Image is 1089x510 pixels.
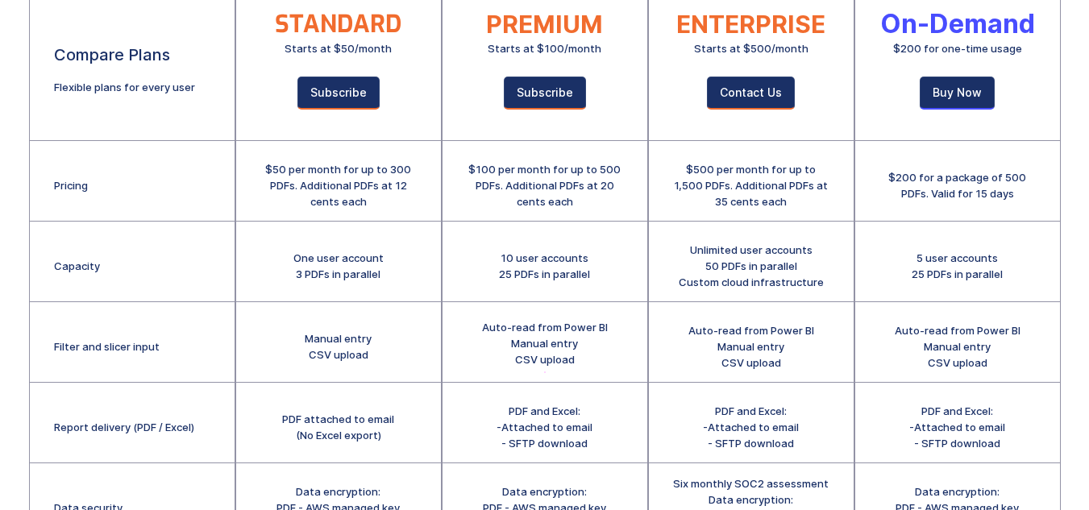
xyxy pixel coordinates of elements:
div: Auto-read from Power BI Manual entry CSV upload [895,322,1020,371]
div: Starts at $100/month [488,40,601,56]
a: Buy Now [920,77,995,110]
div: 10 user accounts 25 PDFs in parallel [499,250,590,282]
div: Manual entry CSV upload [305,330,372,363]
div: Flexible plans for every user [54,79,195,95]
a: Subscribe [504,77,586,110]
div: $200 for a package of 500 PDFs. Valid for 15 days [879,169,1036,201]
div: Starts at $50/month [285,40,392,56]
div: Pricing [54,177,88,193]
div: Report delivery (PDF / Excel) [54,419,194,435]
div: Auto-read from Power BI Manual entry CSV upload [688,322,814,371]
div: Unlimited user accounts 50 PDFs in parallel Custom cloud infrastructure [679,242,824,290]
div: PREMIUM [486,16,603,32]
a: Contact Us [707,77,795,110]
div: PDF and Excel: -Attached to email - SFTP download [909,403,1005,451]
div: $200 for one-time usage [893,40,1022,56]
div: $500 per month for up to 1,500 PDFs. Additional PDFs at 35 cents each [673,161,829,209]
div: PDF and Excel: -Attached to email - SFTP download [497,403,592,451]
div: STANDARD [275,16,401,32]
div: Auto-read from Power BI Manual entry CSV upload [482,319,608,367]
div: Compare Plans [54,47,170,63]
div: $50 per month for up to 300 PDFs. Additional PDFs at 12 cents each [260,161,417,209]
div: One user account 3 PDFs in parallel [293,250,384,282]
div: 5 user accounts 25 PDFs in parallel [912,250,1003,282]
a: Subscribe [297,77,380,110]
div: PDF and Excel: -Attached to email - SFTP download [703,403,799,451]
div: $100 per month for up to 500 PDFs. Additional PDFs at 20 cents each [467,161,623,209]
div: Filter and slicer input [54,338,160,355]
div: Capacity [54,258,100,274]
div: Starts at $500/month [694,40,808,56]
div: ENTERPRISE [676,16,825,32]
div: PDF attached to email (No Excel export) [282,411,394,443]
div: On-Demand [880,16,1035,32]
